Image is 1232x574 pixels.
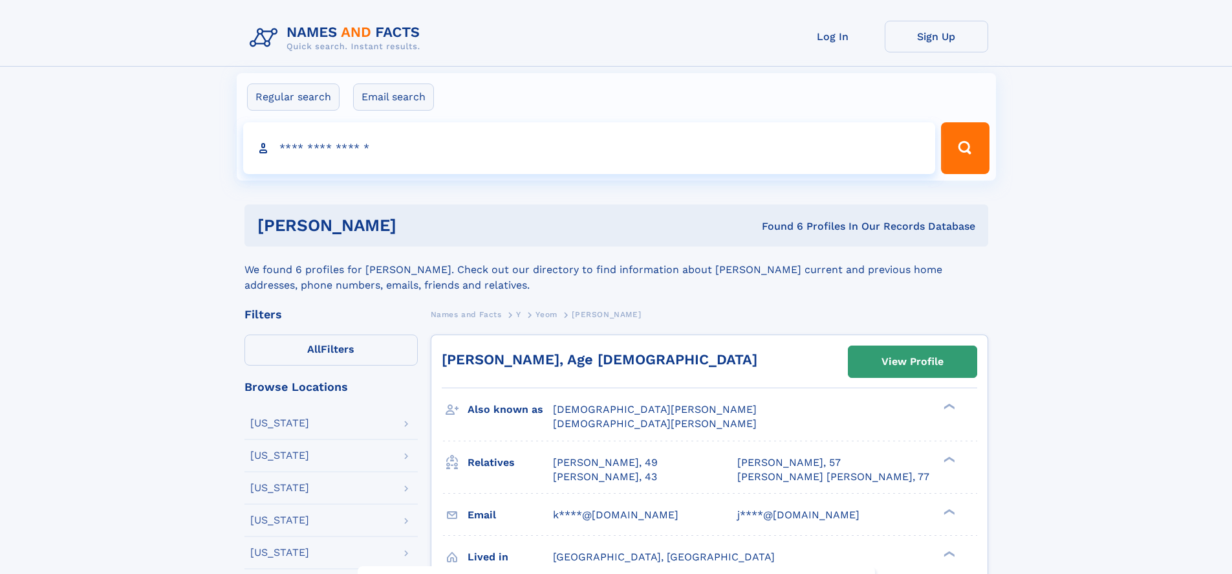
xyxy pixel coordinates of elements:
[468,546,553,568] h3: Lived in
[885,21,988,52] a: Sign Up
[468,504,553,526] h3: Email
[516,310,521,319] span: Y
[553,456,658,470] a: [PERSON_NAME], 49
[353,83,434,111] label: Email search
[940,403,956,411] div: ❯
[572,310,641,319] span: [PERSON_NAME]
[553,403,757,415] span: [DEMOGRAPHIC_DATA][PERSON_NAME]
[535,310,557,319] span: Yeom
[941,122,989,174] button: Search Button
[244,21,431,56] img: Logo Names and Facts
[250,515,309,525] div: [US_STATE]
[250,450,309,461] div: [US_STATE]
[250,483,309,493] div: [US_STATE]
[243,122,936,174] input: search input
[244,381,418,393] div: Browse Locations
[247,83,340,111] label: Regular search
[737,470,929,484] a: [PERSON_NAME] [PERSON_NAME], 77
[737,456,841,470] a: [PERSON_NAME], 57
[442,351,757,368] a: [PERSON_NAME], Age [DEMOGRAPHIC_DATA]
[244,335,418,366] label: Filters
[940,507,956,516] div: ❯
[781,21,885,52] a: Log In
[468,399,553,421] h3: Also known as
[250,418,309,428] div: [US_STATE]
[579,219,975,234] div: Found 6 Profiles In Our Records Database
[244,309,418,320] div: Filters
[940,455,956,463] div: ❯
[553,417,757,430] span: [DEMOGRAPHIC_DATA][PERSON_NAME]
[516,306,521,322] a: Y
[553,470,657,484] a: [PERSON_NAME], 43
[307,343,321,355] span: All
[468,452,553,474] h3: Relatives
[881,347,944,377] div: View Profile
[431,306,502,322] a: Names and Facts
[250,547,309,558] div: [US_STATE]
[940,549,956,558] div: ❯
[244,247,988,293] div: We found 6 profiles for [PERSON_NAME]. Check out our directory to find information about [PERSON_...
[553,551,775,563] span: [GEOGRAPHIC_DATA], [GEOGRAPHIC_DATA]
[535,306,557,322] a: Yeom
[848,346,977,377] a: View Profile
[257,217,579,234] h1: [PERSON_NAME]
